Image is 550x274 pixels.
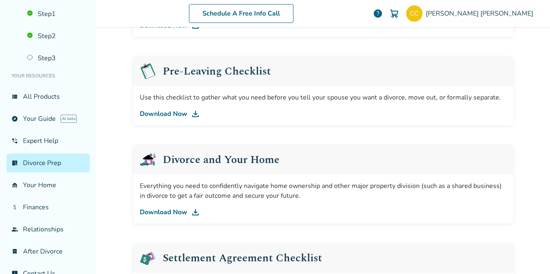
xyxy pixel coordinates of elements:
[7,198,90,217] a: attach_moneyFinances
[406,5,423,22] img: checy16@gmail.com
[11,93,18,100] span: view_list
[22,5,90,23] a: Step1
[140,207,507,217] a: Download Now
[191,109,200,119] img: DL
[11,115,18,122] span: explore
[140,109,507,119] a: Download Now
[509,235,550,274] iframe: Chat Widget
[140,250,156,266] img: Settlement Agreement Checklist
[191,207,200,217] img: DL
[22,27,90,45] a: Step2
[140,181,507,201] div: Everything you need to confidently navigate home ownership and other major property division (suc...
[11,138,18,144] span: phone_in_talk
[22,49,90,68] a: Step3
[7,109,90,128] a: exploreYour GuideAI beta
[163,66,271,77] h2: Pre-Leaving Checklist
[373,9,383,18] a: help
[163,253,322,263] h2: Settlement Agreement Checklist
[7,131,90,150] a: phone_in_talkExpert Help
[11,226,18,233] span: group
[140,93,507,102] div: Use this checklist to gather what you need before you tell your spouse you want a divorce, move o...
[11,182,18,188] span: garage_home
[140,152,156,168] img: Divorce and Your Home
[7,176,90,195] a: garage_homeYour Home
[140,63,156,79] img: Pre-Leaving Checklist
[389,9,399,18] img: Cart
[7,68,90,84] li: Your Resources
[189,4,293,23] a: Schedule A Free Info Call
[426,9,536,18] span: [PERSON_NAME] [PERSON_NAME]
[11,160,18,166] span: list_alt_check
[11,248,18,255] span: bookmark_check
[163,154,280,165] h2: Divorce and Your Home
[7,220,90,239] a: groupRelationships
[7,87,90,106] a: view_listAll Products
[11,204,18,211] span: attach_money
[61,115,77,123] span: AI beta
[7,242,90,261] a: bookmark_checkAfter Divorce
[7,154,90,172] a: list_alt_checkDivorce Prep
